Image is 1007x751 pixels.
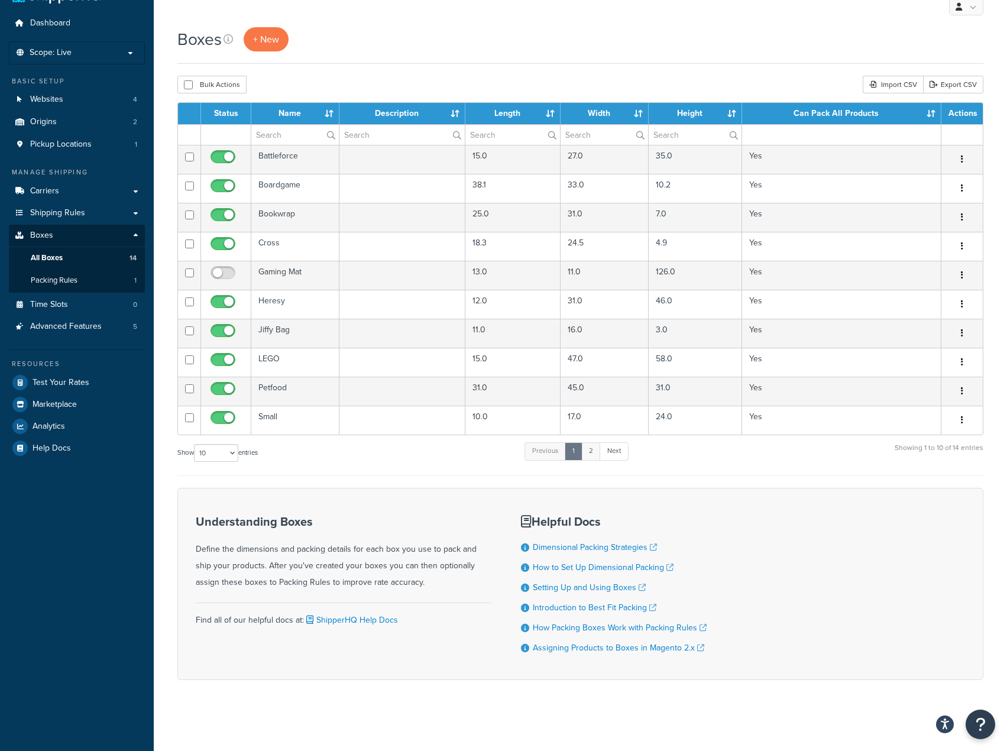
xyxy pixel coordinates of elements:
a: Origins 2 [9,111,145,133]
li: Packing Rules [9,270,145,292]
td: Yes [742,145,941,174]
span: 2 [133,117,137,127]
li: Advanced Features [9,316,145,338]
td: 3.0 [649,319,742,348]
th: Status [201,103,251,124]
td: 46.0 [649,290,742,319]
input: Search [339,125,465,145]
td: 11.0 [465,319,561,348]
td: 11.0 [561,261,649,290]
th: Height : activate to sort column ascending [649,103,742,124]
td: Yes [742,348,941,377]
li: All Boxes [9,247,145,269]
input: Search [251,125,339,145]
a: Carriers [9,180,145,202]
td: Yes [742,319,941,348]
td: Yes [742,232,941,261]
span: 5 [133,322,137,332]
td: LEGO [251,348,339,377]
td: Battleforce [251,145,339,174]
a: Export CSV [923,76,983,93]
div: Define the dimensions and packing details for each box you use to pack and ship your products. Af... [196,515,491,591]
td: Small [251,406,339,435]
td: Yes [742,174,941,203]
a: Pickup Locations 1 [9,134,145,156]
td: 15.0 [465,145,561,174]
h3: Understanding Boxes [196,515,491,528]
span: Help Docs [33,444,71,454]
a: ShipperHQ Help Docs [304,614,398,626]
td: 24.0 [649,406,742,435]
td: Yes [742,261,941,290]
input: Search [465,125,560,145]
span: + New [253,33,279,46]
th: Actions [941,103,983,124]
th: Length : activate to sort column ascending [465,103,561,124]
td: 24.5 [561,232,649,261]
button: Open Resource Center [966,710,995,739]
div: Manage Shipping [9,167,145,177]
a: Next [600,442,629,460]
span: Boxes [30,231,53,241]
td: 45.0 [561,377,649,406]
a: Dimensional Packing Strategies [533,541,657,553]
th: Can Pack All Products : activate to sort column ascending [742,103,941,124]
td: Yes [742,203,941,232]
a: 1 [565,442,582,460]
td: 47.0 [561,348,649,377]
td: 58.0 [649,348,742,377]
a: Websites 4 [9,89,145,111]
a: Dashboard [9,12,145,34]
a: Advanced Features 5 [9,316,145,338]
a: Assigning Products to Boxes in Magento 2.x [533,642,704,654]
td: Petfood [251,377,339,406]
span: Advanced Features [30,322,102,332]
span: 14 [129,253,137,263]
h1: Boxes [177,28,222,51]
a: Packing Rules 1 [9,270,145,292]
li: Time Slots [9,294,145,316]
td: 31.0 [561,290,649,319]
td: 10.2 [649,174,742,203]
td: 33.0 [561,174,649,203]
td: Yes [742,290,941,319]
div: Import CSV [863,76,923,93]
h3: Helpful Docs [521,515,707,528]
li: Marketplace [9,394,145,415]
li: Analytics [9,416,145,437]
span: 0 [133,300,137,310]
td: Cross [251,232,339,261]
span: Websites [30,95,63,105]
span: 1 [134,276,137,286]
td: 35.0 [649,145,742,174]
td: 31.0 [649,377,742,406]
span: Pickup Locations [30,140,92,150]
span: 4 [133,95,137,105]
a: Introduction to Best Fit Packing [533,601,656,614]
td: Bookwrap [251,203,339,232]
span: Marketplace [33,400,77,410]
div: Resources [9,359,145,369]
span: Carriers [30,186,59,196]
td: 10.0 [465,406,561,435]
a: How to Set Up Dimensional Packing [533,561,674,574]
a: Shipping Rules [9,202,145,224]
a: Help Docs [9,438,145,459]
span: All Boxes [31,253,63,263]
a: Boxes [9,225,145,247]
select: Showentries [194,444,238,462]
td: 31.0 [465,377,561,406]
td: Boardgame [251,174,339,203]
span: Origins [30,117,57,127]
span: Dashboard [30,18,70,28]
td: 25.0 [465,203,561,232]
span: Time Slots [30,300,68,310]
a: Previous [524,442,566,460]
td: 15.0 [465,348,561,377]
th: Name : activate to sort column ascending [251,103,339,124]
a: Test Your Rates [9,372,145,393]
